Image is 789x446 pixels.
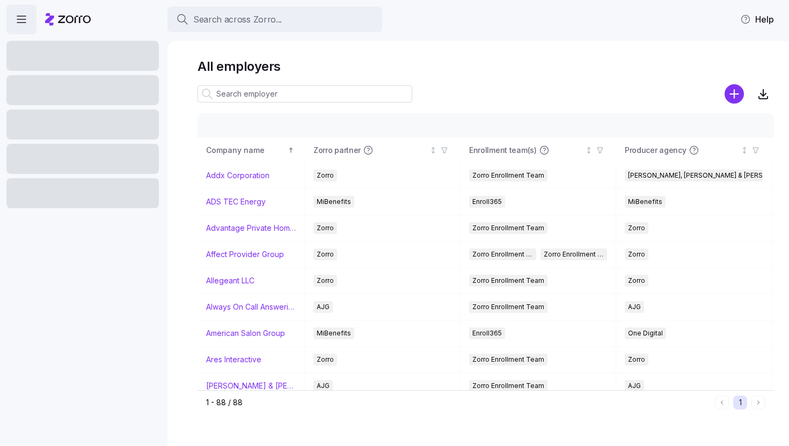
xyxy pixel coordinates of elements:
span: AJG [628,301,641,313]
span: Zorro Enrollment Experts [544,248,604,260]
span: Zorro [628,222,645,234]
button: Next page [751,396,765,410]
span: Zorro Enrollment Team [472,380,544,392]
div: Not sorted [741,147,748,154]
th: Producer agencyNot sorted [616,138,772,163]
a: Addx Corporation [206,170,269,181]
a: Allegeant LLC [206,275,254,286]
a: Ares Interactive [206,354,261,365]
a: [PERSON_NAME] & [PERSON_NAME]'s [206,381,296,391]
span: Zorro Enrollment Team [472,354,544,365]
span: AJG [317,380,330,392]
a: American Salon Group [206,328,285,339]
div: Not sorted [429,147,437,154]
span: Enrollment team(s) [469,145,537,156]
span: Zorro [317,170,334,181]
th: Enrollment team(s)Not sorted [461,138,616,163]
a: Advantage Private Home Care [206,223,296,233]
th: Company nameSorted ascending [198,138,305,163]
th: Zorro partnerNot sorted [305,138,461,163]
span: Search across Zorro... [193,13,282,26]
span: MiBenefits [317,196,351,208]
span: MiBenefits [317,327,351,339]
span: Zorro partner [313,145,361,156]
span: AJG [317,301,330,313]
div: Company name [206,144,286,156]
span: Zorro [628,354,645,365]
span: Zorro [317,248,334,260]
a: ADS TEC Energy [206,196,266,207]
span: Zorro [317,354,334,365]
span: One Digital [628,327,663,339]
input: Search employer [198,85,412,103]
span: Enroll365 [472,327,502,339]
button: Previous page [715,396,729,410]
svg: add icon [725,84,744,104]
span: MiBenefits [628,196,662,208]
span: Zorro [628,248,645,260]
span: Zorro Enrollment Team [472,275,544,287]
div: 1 - 88 / 88 [206,397,711,408]
span: Zorro Enrollment Team [472,301,544,313]
button: Help [732,9,783,30]
a: Affect Provider Group [206,249,284,260]
span: Zorro Enrollment Team [472,222,544,234]
span: Zorro [317,222,334,234]
span: Enroll365 [472,196,502,208]
a: Always On Call Answering Service [206,302,296,312]
div: Not sorted [585,147,593,154]
span: AJG [628,380,641,392]
h1: All employers [198,58,774,75]
button: Search across Zorro... [167,6,382,32]
div: Sorted ascending [287,147,295,154]
button: 1 [733,396,747,410]
span: Zorro Enrollment Team [472,248,533,260]
span: Zorro [317,275,334,287]
span: Zorro [628,275,645,287]
span: Help [740,13,774,26]
span: Producer agency [625,145,686,156]
span: Zorro Enrollment Team [472,170,544,181]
